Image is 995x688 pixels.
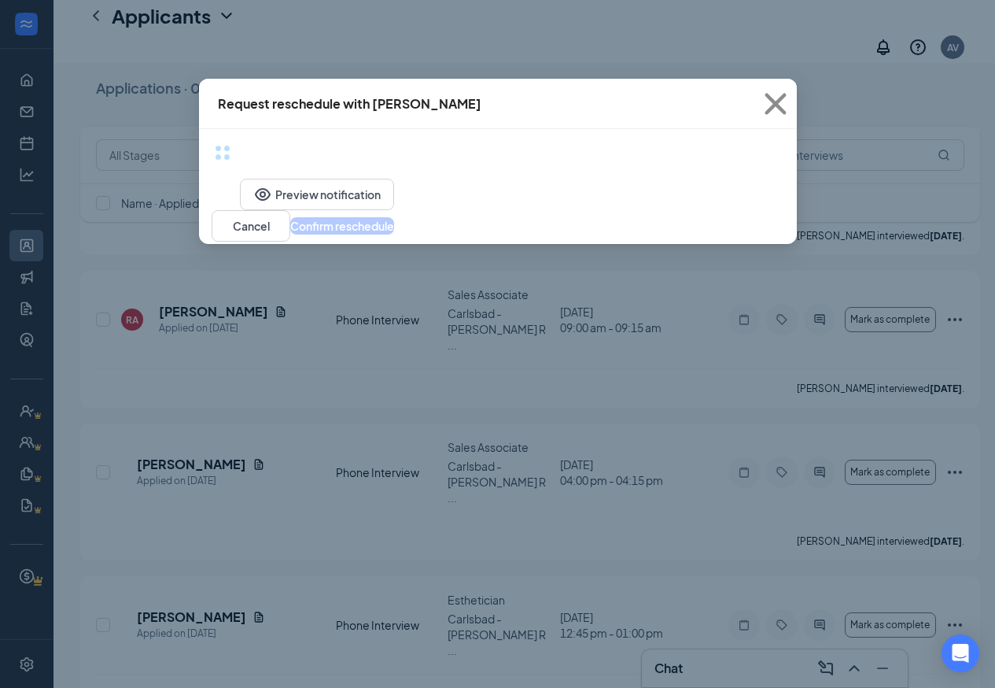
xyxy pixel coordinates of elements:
[253,185,272,204] svg: Eye
[942,634,979,672] div: Open Intercom Messenger
[290,217,394,235] button: Confirm reschedule
[218,95,481,113] div: Request reschedule with [PERSON_NAME]
[754,79,797,129] button: Close
[240,179,394,210] button: EyePreview notification
[754,83,797,125] svg: Cross
[212,210,290,242] button: Cancel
